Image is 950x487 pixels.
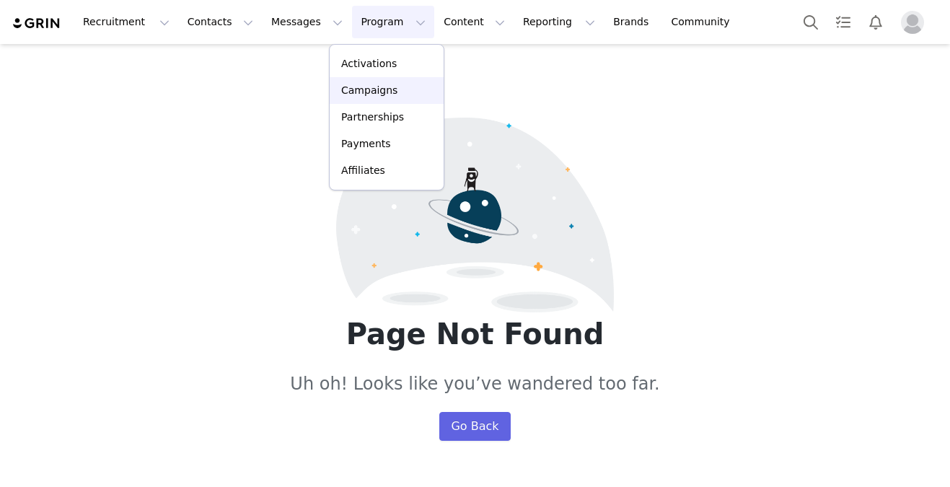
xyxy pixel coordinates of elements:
button: Go Back [439,412,510,441]
button: Search [795,6,827,38]
button: Reporting [514,6,604,38]
button: Program [352,6,434,38]
p: Affiliates [341,163,385,178]
p: Partnerships [341,110,404,125]
img: placeholder-profile.jpg [901,11,924,34]
span: Uh oh! Looks like you’ve wandered too far. [290,374,659,395]
a: Brands [604,6,661,38]
p: Campaigns [341,83,397,98]
button: Content [435,6,514,38]
p: Payments [341,136,391,152]
button: Profile [892,11,938,34]
button: Messages [263,6,351,38]
button: Contacts [179,6,262,38]
button: Recruitment [74,6,178,38]
a: Community [663,6,745,38]
a: Tasks [827,6,859,38]
span: Page Not Found [346,312,604,356]
img: grin logo [12,17,62,30]
p: Activations [341,56,397,71]
button: Notifications [860,6,892,38]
